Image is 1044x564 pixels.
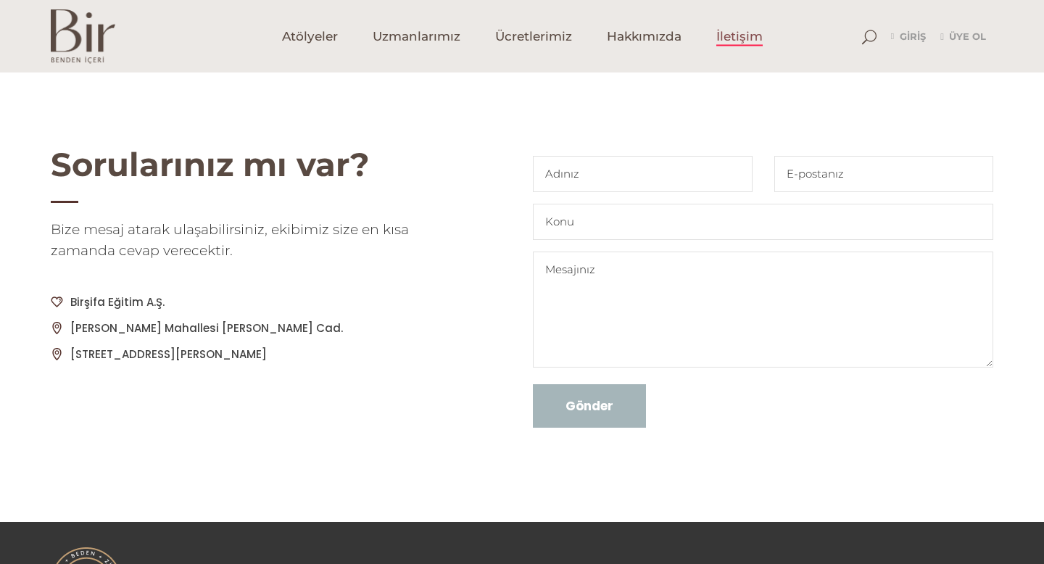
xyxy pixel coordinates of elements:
[51,220,442,261] h5: Bize mesaj atarak ulaşabilirsiniz, ekibimiz size en kısa zamanda cevap verecektir.
[533,204,993,240] input: Konu
[51,145,442,184] h2: Sorularınız mı var?
[533,156,993,428] form: Contact form
[774,156,994,192] input: E-postanız
[54,346,442,363] p: [STREET_ADDRESS][PERSON_NAME]
[607,28,681,45] span: Hakkımızda
[940,28,986,46] a: Üye Ol
[716,28,763,45] span: İletişim
[533,384,646,428] input: Gönder
[54,320,442,337] p: [PERSON_NAME] Mahallesi [PERSON_NAME] Cad.
[282,28,338,45] span: Atölyeler
[54,294,442,311] p: Birşifa Eğitim A.Ş.
[495,28,572,45] span: Ücretlerimiz
[891,28,926,46] a: Giriş
[533,156,753,192] input: Adınız
[373,28,460,45] span: Uzmanlarımız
